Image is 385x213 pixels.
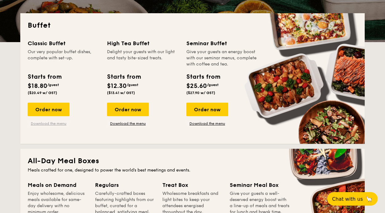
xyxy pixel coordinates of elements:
span: ($13.41 w/ GST) [107,91,135,95]
div: Starts from [107,72,141,81]
div: Give your guests an energy boost with our seminar menus, complete with coffee and tea. [186,49,258,67]
div: Seminar Buffet [186,39,258,48]
a: Download the menu [107,121,149,126]
div: Starts from [28,72,61,81]
h2: All-Day Meal Boxes [28,156,357,166]
a: Download the menu [186,121,228,126]
div: Treat Box [162,181,222,189]
span: $25.60 [186,82,207,90]
span: Chat with us [332,196,363,202]
span: $18.80 [28,82,47,90]
span: /guest [47,83,59,87]
div: Starts from [186,72,220,81]
div: Classic Buffet [28,39,100,48]
div: Order now [186,103,228,116]
span: ($20.49 w/ GST) [28,91,57,95]
div: Meals crafted for one, designed to power the world's best meetings and events. [28,167,357,173]
h2: Buffet [28,21,357,30]
div: Order now [28,103,69,116]
div: Order now [107,103,149,116]
div: Delight your guests with our light and tasty bite-sized treats. [107,49,179,67]
span: $12.30 [107,82,127,90]
div: Regulars [95,181,155,189]
span: ($27.90 w/ GST) [186,91,215,95]
div: Our very popular buffet dishes, complete with set-up. [28,49,100,67]
span: /guest [127,83,138,87]
div: High Tea Buffet [107,39,179,48]
span: 🦙 [365,195,373,203]
div: Seminar Meal Box [230,181,290,189]
span: /guest [207,83,219,87]
button: Chat with us🦙 [327,192,378,206]
div: Meals on Demand [28,181,88,189]
a: Download the menu [28,121,69,126]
